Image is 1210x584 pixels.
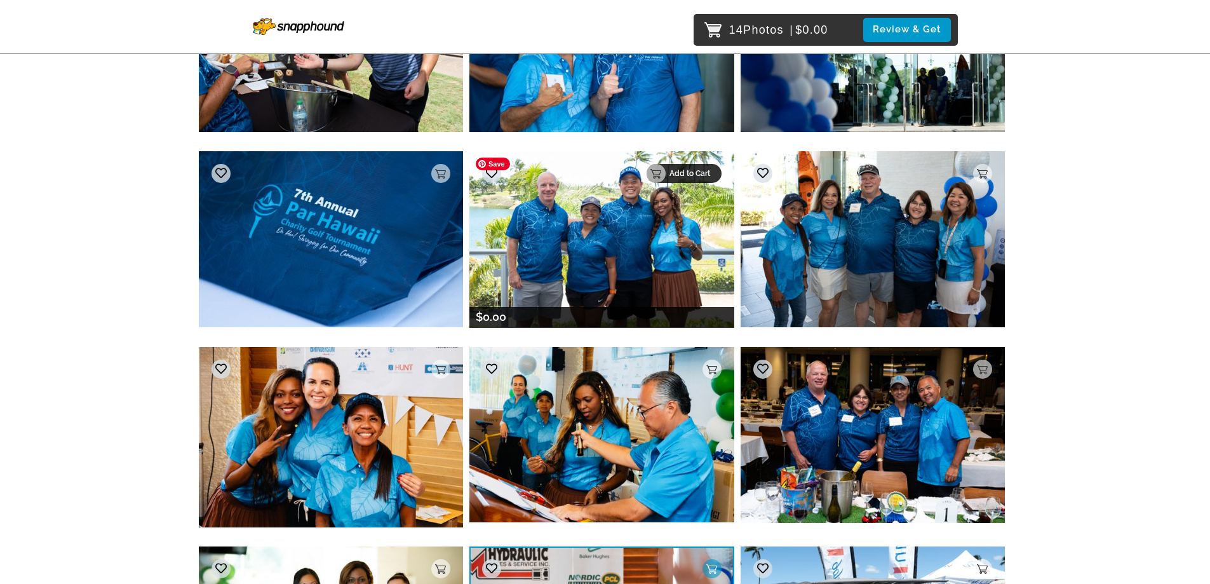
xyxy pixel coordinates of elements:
[729,20,828,40] p: 14 $0.00
[669,169,714,178] p: Add to Cart
[863,18,951,41] button: Review & Get
[741,151,1005,327] img: 220363
[199,347,464,527] img: 220677
[741,347,1005,523] img: 220437
[863,18,955,41] a: Review & Get
[469,151,734,327] img: 220609
[253,18,344,35] img: Snapphound Logo
[476,307,506,327] p: $0.00
[476,158,510,170] span: Save
[790,24,793,36] span: |
[743,20,784,40] span: Photos
[469,347,734,522] img: 220679
[199,151,464,327] img: 220323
